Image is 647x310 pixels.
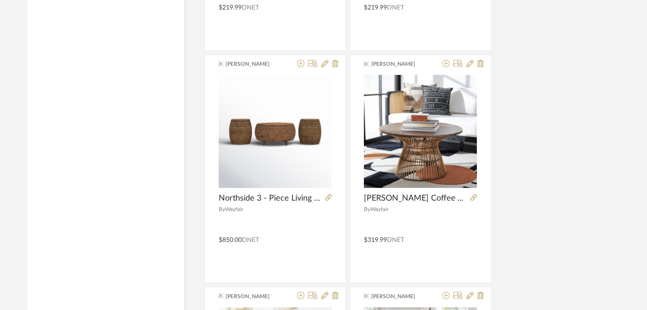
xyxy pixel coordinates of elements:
[364,237,387,243] span: $319.99
[219,207,225,212] span: By
[364,193,467,203] span: [PERSON_NAME] Coffee Table
[371,60,428,68] span: [PERSON_NAME]
[225,207,243,212] span: Wayfair
[364,207,370,212] span: By
[387,5,404,11] span: DNET
[219,237,242,243] span: $850.00
[219,75,332,188] img: Northside 3 - Piece Living Room Table Set
[364,5,387,11] span: $219.99
[242,237,259,243] span: DNET
[225,292,283,300] span: [PERSON_NAME]
[219,193,322,203] span: Northside 3 - Piece Living Room Table Set
[219,5,242,11] span: $219.99
[225,60,283,68] span: [PERSON_NAME]
[242,5,259,11] span: DNET
[364,75,477,188] img: Claunch Coffee Table
[387,237,404,243] span: DNET
[370,207,388,212] span: Wayfair
[371,292,428,300] span: [PERSON_NAME]
[219,75,332,188] div: 0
